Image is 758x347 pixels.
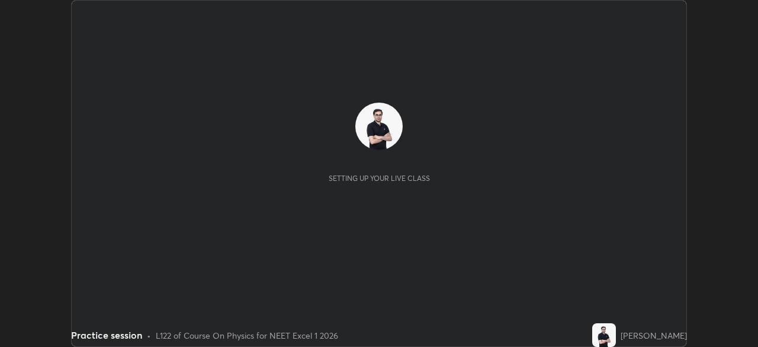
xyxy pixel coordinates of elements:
img: b499b2d2288d465e9a261f82da0a8523.jpg [592,323,616,347]
div: [PERSON_NAME] [621,329,687,342]
img: b499b2d2288d465e9a261f82da0a8523.jpg [355,103,403,150]
div: Setting up your live class [329,174,430,183]
div: • [147,329,151,342]
div: Practice session [71,328,142,342]
div: L122 of Course On Physics for NEET Excel 1 2026 [156,329,338,342]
